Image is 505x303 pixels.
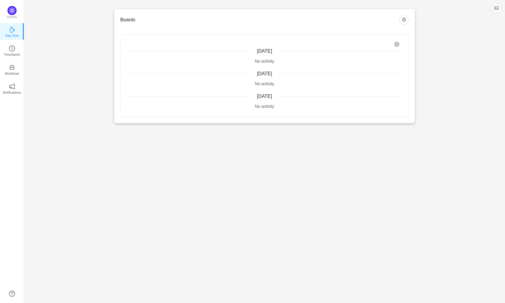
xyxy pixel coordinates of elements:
div: No activity [128,81,401,87]
h3: Boards [120,17,399,23]
i: icon: notification [9,83,15,89]
p: Workload [5,71,19,76]
i: icon: inbox [9,64,15,70]
i: icon: coffee [9,27,15,33]
button: icon: picture [492,4,501,13]
span: [DATE] [257,48,272,54]
i: icon: setting [394,42,399,47]
p: Day One [5,33,18,38]
div: No activity [128,58,401,64]
div: No activity [128,103,401,110]
a: icon: clock-circleTimeSpent [9,47,15,53]
span: [DATE] [257,94,272,99]
a: icon: question-circle [9,291,15,297]
a: icon: coffeeDay One [9,28,15,34]
button: icon: setting [399,15,409,25]
span: [DATE] [257,71,272,76]
p: TimeSpent [4,52,20,57]
a: icon: inboxWorkload [9,66,15,72]
a: icon: notificationNotifications [9,85,15,91]
i: icon: clock-circle [9,45,15,52]
p: Notifications [3,90,21,95]
img: Quantify [8,6,17,15]
p: Quantify [7,15,17,19]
